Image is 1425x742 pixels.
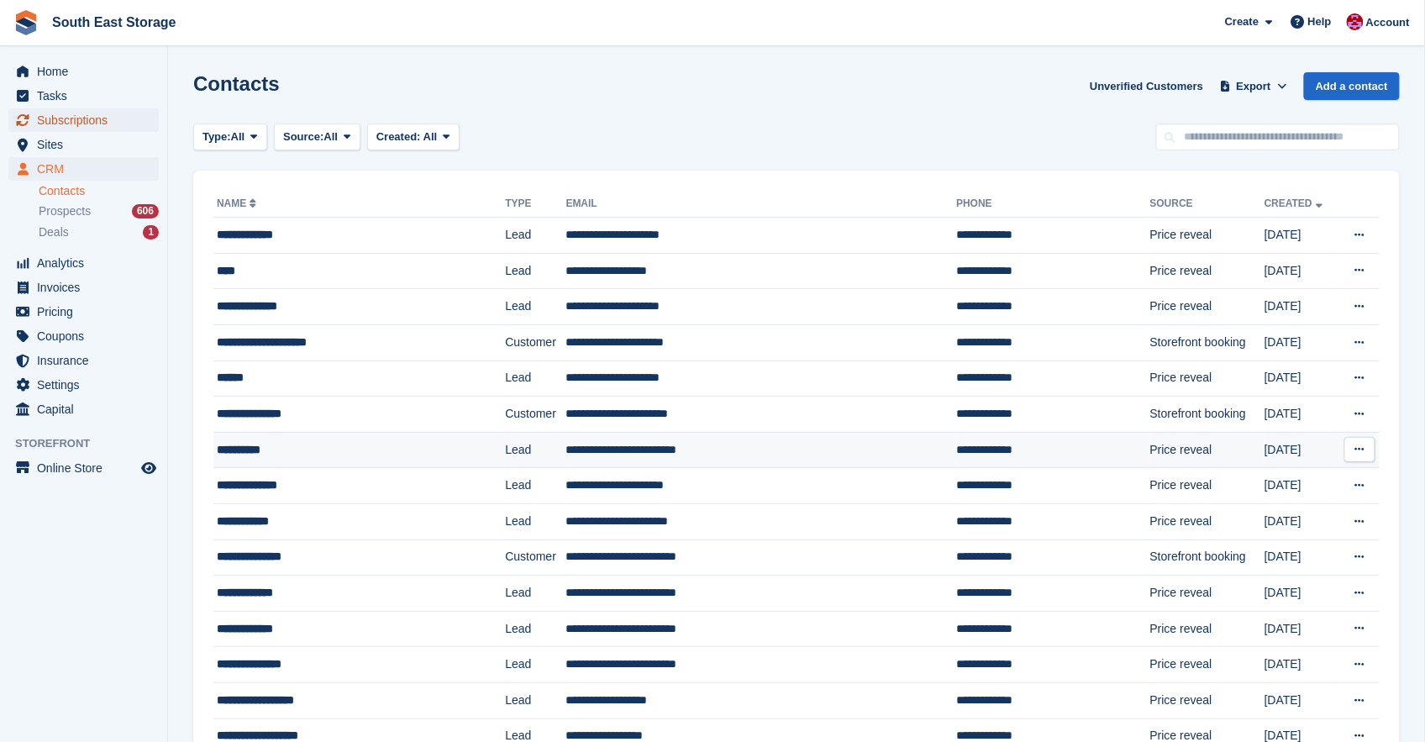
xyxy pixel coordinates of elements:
[505,218,565,254] td: Lead
[37,133,138,156] span: Sites
[8,456,159,480] a: menu
[37,397,138,421] span: Capital
[8,251,159,275] a: menu
[39,203,159,220] a: Prospects 606
[139,458,159,478] a: Preview store
[1265,576,1338,612] td: [DATE]
[1265,324,1338,360] td: [DATE]
[39,224,69,240] span: Deals
[505,360,565,397] td: Lead
[505,432,565,468] td: Lead
[283,129,323,145] span: Source:
[274,124,360,151] button: Source: All
[1150,432,1265,468] td: Price reveal
[505,539,565,576] td: Customer
[8,108,159,132] a: menu
[1265,468,1338,504] td: [DATE]
[1265,397,1338,433] td: [DATE]
[193,72,280,95] h1: Contacts
[505,191,565,218] th: Type
[956,191,1149,218] th: Phone
[37,300,138,324] span: Pricing
[1150,289,1265,325] td: Price reveal
[37,456,138,480] span: Online Store
[143,225,159,239] div: 1
[376,130,421,143] span: Created:
[1150,218,1265,254] td: Price reveal
[231,129,245,145] span: All
[193,124,267,151] button: Type: All
[37,84,138,108] span: Tasks
[37,276,138,299] span: Invoices
[37,60,138,83] span: Home
[1083,72,1210,100] a: Unverified Customers
[1308,13,1332,30] span: Help
[1150,468,1265,504] td: Price reveal
[39,203,91,219] span: Prospects
[1150,397,1265,433] td: Storefront booking
[1150,682,1265,718] td: Price reveal
[8,84,159,108] a: menu
[1347,13,1364,30] img: Roger Norris
[8,373,159,397] a: menu
[566,191,957,218] th: Email
[8,133,159,156] a: menu
[1265,197,1326,209] a: Created
[505,324,565,360] td: Customer
[1150,324,1265,360] td: Storefront booking
[37,373,138,397] span: Settings
[1150,539,1265,576] td: Storefront booking
[1366,14,1410,31] span: Account
[1225,13,1259,30] span: Create
[37,324,138,348] span: Coupons
[1265,539,1338,576] td: [DATE]
[132,204,159,218] div: 606
[8,157,159,181] a: menu
[505,253,565,289] td: Lead
[505,289,565,325] td: Lead
[1150,503,1265,539] td: Price reveal
[8,300,159,324] a: menu
[15,435,167,452] span: Storefront
[37,251,138,275] span: Analytics
[1265,432,1338,468] td: [DATE]
[45,8,183,36] a: South East Storage
[13,10,39,35] img: stora-icon-8386f47178a22dfd0bd8f6a31ec36ba5ce8667c1dd55bd0f319d3a0aa187defe.svg
[505,397,565,433] td: Customer
[1265,253,1338,289] td: [DATE]
[1237,78,1271,95] span: Export
[8,276,159,299] a: menu
[505,468,565,504] td: Lead
[217,197,260,209] a: Name
[39,183,159,199] a: Contacts
[202,129,231,145] span: Type:
[1265,503,1338,539] td: [DATE]
[1265,647,1338,683] td: [DATE]
[505,682,565,718] td: Lead
[37,157,138,181] span: CRM
[423,130,438,143] span: All
[367,124,460,151] button: Created: All
[8,324,159,348] a: menu
[1150,191,1265,218] th: Source
[505,611,565,647] td: Lead
[8,349,159,372] a: menu
[1265,611,1338,647] td: [DATE]
[505,503,565,539] td: Lead
[1265,218,1338,254] td: [DATE]
[505,576,565,612] td: Lead
[1265,682,1338,718] td: [DATE]
[37,108,138,132] span: Subscriptions
[1150,253,1265,289] td: Price reveal
[1265,360,1338,397] td: [DATE]
[1150,611,1265,647] td: Price reveal
[324,129,339,145] span: All
[8,397,159,421] a: menu
[505,647,565,683] td: Lead
[1217,72,1291,100] button: Export
[39,224,159,241] a: Deals 1
[1150,360,1265,397] td: Price reveal
[1265,289,1338,325] td: [DATE]
[37,349,138,372] span: Insurance
[1304,72,1400,100] a: Add a contact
